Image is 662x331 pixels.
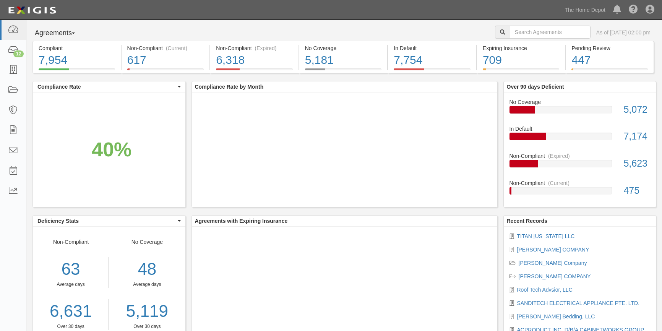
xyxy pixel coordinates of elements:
a: [PERSON_NAME] COMPANY [517,247,589,253]
div: 447 [571,52,648,68]
a: Non-Compliant(Expired)5,623 [509,152,651,179]
a: Roof Tech Advsior, LLC [517,287,573,293]
b: Over 90 days Deficient [507,84,564,90]
a: [PERSON_NAME] Bedding, LLC [517,313,595,320]
div: Non-Compliant [33,238,109,330]
div: (Current) [548,179,570,187]
button: Agreements [32,26,90,41]
div: Non-Compliant [504,152,656,160]
b: Recent Records [507,218,548,224]
div: 7,754 [394,52,471,68]
div: 5,181 [305,52,382,68]
i: Help Center - Complianz [629,5,638,15]
div: (Current) [166,44,187,52]
a: Non-Compliant(Expired)6,318 [210,68,299,75]
div: Non-Compliant [504,179,656,187]
div: 48 [115,257,179,281]
a: Non-Compliant(Current)617 [122,68,210,75]
img: logo-5460c22ac91f19d4615b14bd174203de0afe785f0fc80cf4dbbc73dc1793850b.png [6,3,58,17]
div: 6,318 [216,52,293,68]
button: Compliance Rate [33,81,185,92]
div: No Coverage [109,238,185,330]
div: (Expired) [255,44,277,52]
div: 7,174 [618,130,656,143]
button: Deficiency Stats [33,216,185,226]
a: SANDITECH ELECTRICAL APPLIANCE PTE. LTD. [517,300,640,306]
div: 5,623 [618,157,656,170]
span: Compliance Rate [37,83,176,91]
div: Over 30 days [33,323,109,330]
a: No Coverage5,181 [299,68,388,75]
div: Average days [33,281,109,288]
a: The Home Depot [561,2,609,18]
div: Average days [115,281,179,288]
div: No Coverage [305,44,382,52]
a: 5,119 [115,299,179,323]
div: No Coverage [504,98,656,106]
div: Over 30 days [115,323,179,330]
a: Non-Compliant(Current)475 [509,179,651,201]
div: Non-Compliant (Expired) [216,44,293,52]
a: [PERSON_NAME] Company [519,260,587,266]
a: Compliant7,954 [32,68,121,75]
div: 709 [483,52,560,68]
div: 617 [127,52,204,68]
div: 12 [13,50,24,57]
div: In Default [394,44,471,52]
div: 475 [618,184,656,198]
div: As of [DATE] 02:00 pm [596,29,651,36]
div: 5,072 [618,103,656,117]
div: (Expired) [548,152,570,160]
div: 63 [33,257,109,281]
a: 6,631 [33,299,109,323]
div: Pending Review [571,44,648,52]
a: In Default7,174 [509,125,651,152]
input: Search Agreements [510,26,591,39]
div: Non-Compliant (Current) [127,44,204,52]
b: Compliance Rate by Month [195,84,264,90]
a: Pending Review447 [566,68,654,75]
div: Expiring Insurance [483,44,560,52]
span: Deficiency Stats [37,217,176,225]
div: 7,954 [39,52,115,68]
div: 40% [92,135,131,164]
b: Agreements with Expiring Insurance [195,218,288,224]
div: Compliant [39,44,115,52]
a: No Coverage5,072 [509,98,651,125]
a: TITAN [US_STATE] LLC [517,233,575,239]
a: Expiring Insurance709 [477,68,565,75]
a: In Default7,754 [388,68,476,75]
div: In Default [504,125,656,133]
a: [PERSON_NAME] COMPANY [519,273,591,279]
